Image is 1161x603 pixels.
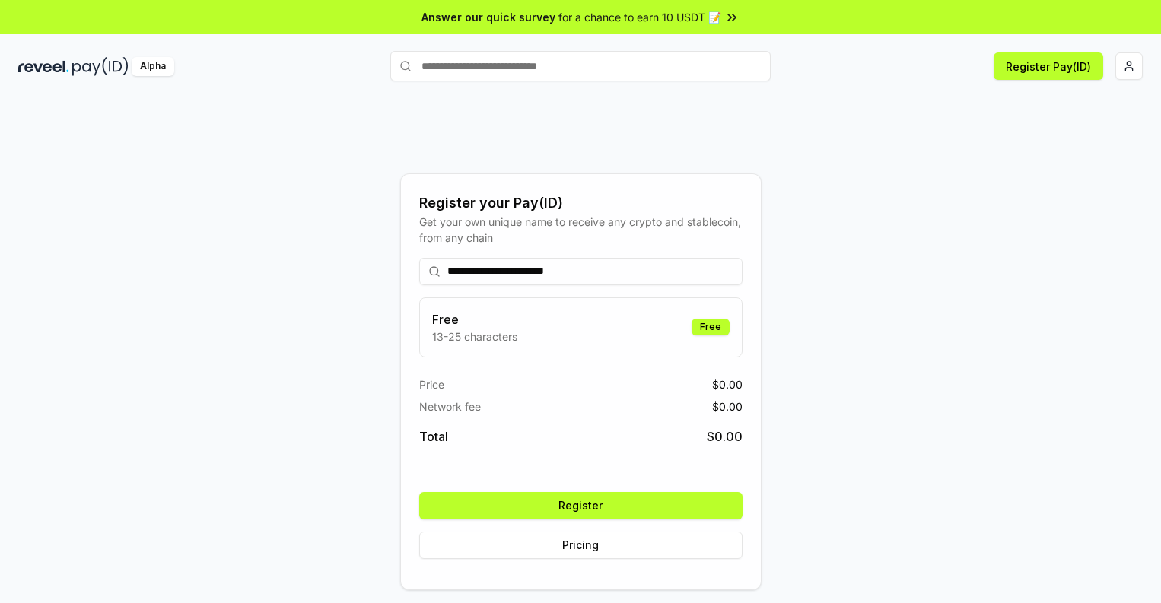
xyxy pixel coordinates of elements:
[419,492,743,519] button: Register
[419,214,743,246] div: Get your own unique name to receive any crypto and stablecoin, from any chain
[432,328,517,344] p: 13-25 characters
[419,376,444,392] span: Price
[419,398,481,414] span: Network fee
[421,9,555,25] span: Answer our quick survey
[712,398,743,414] span: $ 0.00
[419,532,743,559] button: Pricing
[419,427,448,446] span: Total
[18,57,69,76] img: reveel_dark
[712,376,743,392] span: $ 0.00
[707,427,743,446] span: $ 0.00
[692,319,730,335] div: Free
[132,57,174,76] div: Alpha
[72,57,129,76] img: pay_id
[419,192,743,214] div: Register your Pay(ID)
[432,310,517,328] h3: Free
[558,9,721,25] span: for a chance to earn 10 USDT 📝
[994,52,1103,80] button: Register Pay(ID)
